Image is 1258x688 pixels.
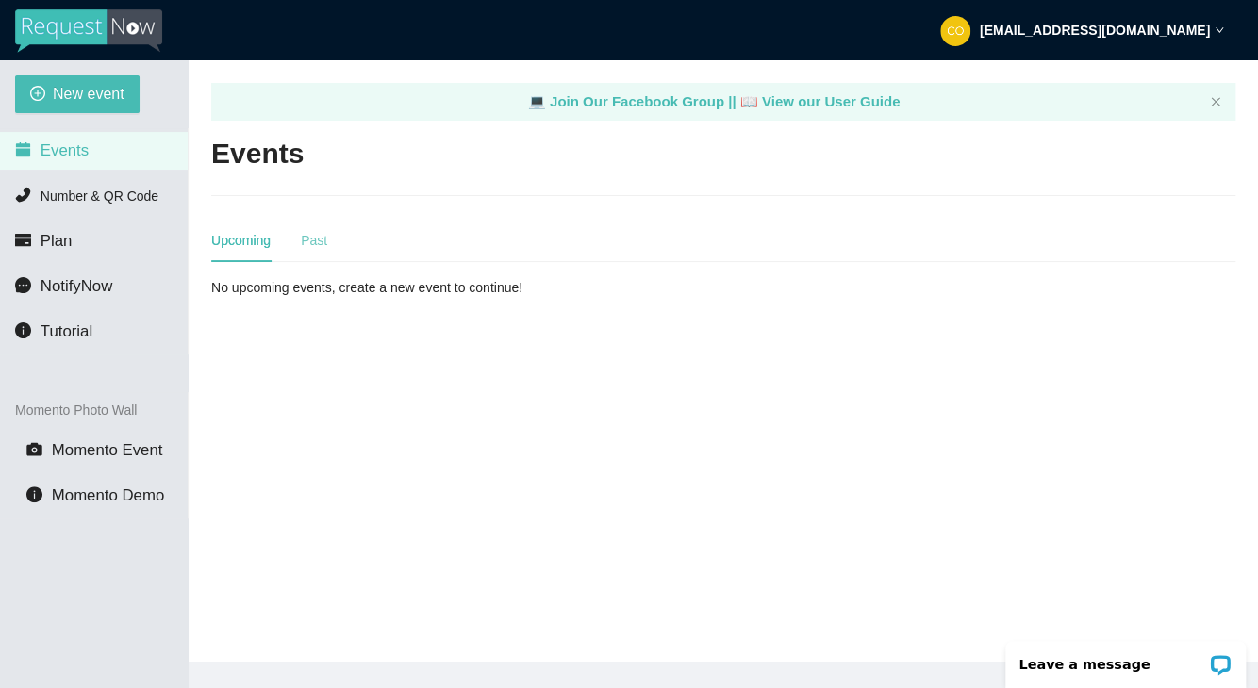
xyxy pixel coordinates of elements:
[53,82,124,106] span: New event
[15,277,31,293] span: message
[15,322,31,338] span: info-circle
[211,230,271,251] div: Upcoming
[30,86,45,104] span: plus-circle
[528,93,546,109] span: laptop
[1210,96,1221,108] button: close
[41,232,73,250] span: Plan
[26,441,42,457] span: camera
[15,232,31,248] span: credit-card
[940,16,970,46] img: 80ccb84ea51d40aec798d9c2fdf281a2
[211,135,304,173] h2: Events
[15,75,140,113] button: plus-circleNew event
[740,93,758,109] span: laptop
[1210,96,1221,107] span: close
[740,93,901,109] a: laptop View our User Guide
[41,322,92,340] span: Tutorial
[15,187,31,203] span: phone
[26,486,42,502] span: info-circle
[980,23,1210,38] strong: [EMAIL_ADDRESS][DOMAIN_NAME]
[993,629,1258,688] iframe: LiveChat chat widget
[15,141,31,157] span: calendar
[52,486,164,504] span: Momento Demo
[41,141,89,159] span: Events
[15,9,162,53] img: RequestNow
[301,230,327,251] div: Past
[52,441,163,459] span: Momento Event
[41,277,112,295] span: NotifyNow
[41,188,158,204] span: Number & QR Code
[211,277,542,298] div: No upcoming events, create a new event to continue!
[1215,25,1224,35] span: down
[528,93,740,109] a: laptop Join Our Facebook Group ||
